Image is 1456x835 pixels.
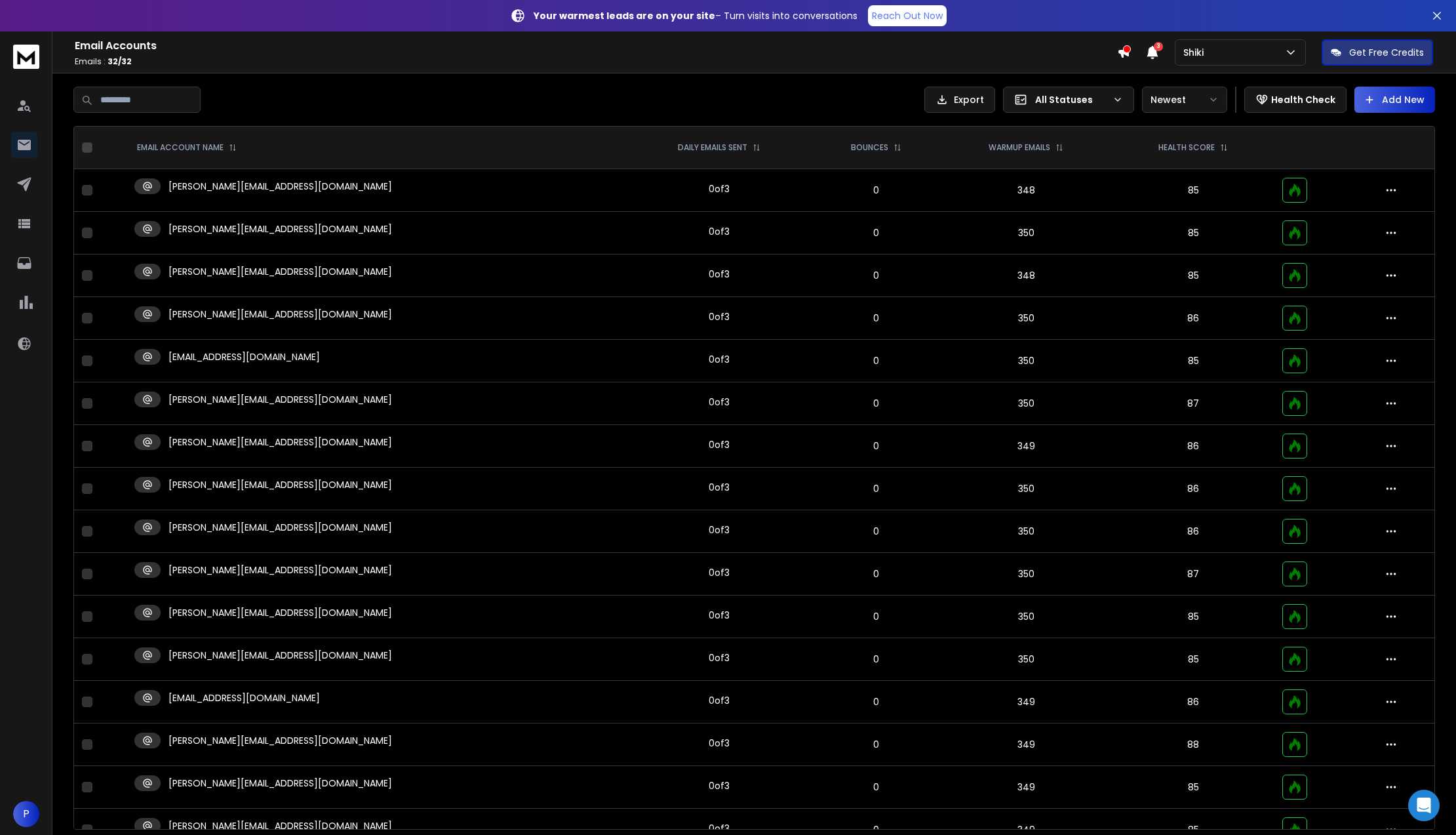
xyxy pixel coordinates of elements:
[1183,46,1209,59] p: Shiki
[820,781,933,794] p: 0
[1112,255,1274,297] td: 85
[709,438,730,451] div: 0 of 3
[168,222,392,235] p: [PERSON_NAME][EMAIL_ADDRESS][DOMAIN_NAME]
[1142,87,1227,113] button: Newest
[820,738,933,751] p: 0
[709,310,730,323] div: 0 of 3
[940,340,1112,382] td: 350
[820,610,933,623] p: 0
[168,265,392,278] p: [PERSON_NAME][EMAIL_ADDRESS][DOMAIN_NAME]
[709,353,730,366] div: 0 of 3
[1112,596,1274,638] td: 85
[820,482,933,495] p: 0
[1408,790,1440,821] div: Open Intercom Messenger
[168,478,392,491] p: [PERSON_NAME][EMAIL_ADDRESS][DOMAIN_NAME]
[1154,42,1163,51] span: 3
[820,184,933,197] p: 0
[940,766,1112,809] td: 349
[168,393,392,406] p: [PERSON_NAME][EMAIL_ADDRESS][DOMAIN_NAME]
[709,566,730,579] div: 0 of 3
[1349,46,1424,59] p: Get Free Credits
[820,354,933,367] p: 0
[168,777,392,790] p: [PERSON_NAME][EMAIL_ADDRESS][DOMAIN_NAME]
[168,308,392,321] p: [PERSON_NAME][EMAIL_ADDRESS][DOMAIN_NAME]
[75,56,1117,67] p: Emails :
[1112,425,1274,468] td: 86
[940,638,1112,681] td: 350
[709,651,730,664] div: 0 of 3
[868,5,947,26] a: Reach Out Now
[1322,39,1433,66] button: Get Free Credits
[1112,340,1274,382] td: 85
[820,653,933,666] p: 0
[940,510,1112,553] td: 350
[75,38,1117,54] h1: Email Accounts
[108,56,132,67] span: 32 / 32
[1112,169,1274,212] td: 85
[709,609,730,622] div: 0 of 3
[940,723,1112,766] td: 349
[1112,553,1274,596] td: 87
[709,694,730,707] div: 0 of 3
[709,182,730,195] div: 0 of 3
[989,142,1050,153] p: WARMUP EMAILS
[168,606,392,619] p: [PERSON_NAME][EMAIL_ADDRESS][DOMAIN_NAME]
[1158,142,1215,153] p: HEALTH SCORE
[820,397,933,410] p: 0
[1112,468,1274,510] td: 86
[820,695,933,708] p: 0
[872,9,943,22] p: Reach Out Now
[940,681,1112,723] td: 349
[168,180,392,193] p: [PERSON_NAME][EMAIL_ADDRESS][DOMAIN_NAME]
[168,691,320,704] p: [EMAIL_ADDRESS][DOMAIN_NAME]
[1112,638,1274,681] td: 85
[709,822,730,835] div: 0 of 3
[13,45,39,69] img: logo
[924,87,995,113] button: Export
[820,525,933,538] p: 0
[709,396,730,409] div: 0 of 3
[940,255,1112,297] td: 348
[820,439,933,453] p: 0
[820,567,933,580] p: 0
[168,819,392,832] p: [PERSON_NAME][EMAIL_ADDRESS][DOMAIN_NAME]
[1244,87,1347,113] button: Health Check
[1112,382,1274,425] td: 87
[709,737,730,750] div: 0 of 3
[709,779,730,792] div: 0 of 3
[168,350,320,363] p: [EMAIL_ADDRESS][DOMAIN_NAME]
[678,142,747,153] p: DAILY EMAILS SENT
[13,801,39,827] button: P
[709,268,730,281] div: 0 of 3
[940,553,1112,596] td: 350
[168,436,392,449] p: [PERSON_NAME][EMAIL_ADDRESS][DOMAIN_NAME]
[1112,510,1274,553] td: 86
[1112,212,1274,255] td: 85
[1112,723,1274,766] td: 88
[851,142,888,153] p: BOUNCES
[940,468,1112,510] td: 350
[1271,93,1335,106] p: Health Check
[940,212,1112,255] td: 350
[940,169,1112,212] td: 348
[168,734,392,747] p: [PERSON_NAME][EMAIL_ADDRESS][DOMAIN_NAME]
[137,142,237,153] div: EMAIL ACCOUNT NAME
[820,312,933,325] p: 0
[168,563,392,577] p: [PERSON_NAME][EMAIL_ADDRESS][DOMAIN_NAME]
[1354,87,1435,113] button: Add New
[534,9,715,22] strong: Your warmest leads are on your site
[940,425,1112,468] td: 349
[534,9,857,22] p: – Turn visits into conversations
[1112,766,1274,809] td: 85
[820,226,933,239] p: 0
[1112,681,1274,723] td: 86
[940,297,1112,340] td: 350
[168,521,392,534] p: [PERSON_NAME][EMAIL_ADDRESS][DOMAIN_NAME]
[709,481,730,494] div: 0 of 3
[940,596,1112,638] td: 350
[709,225,730,238] div: 0 of 3
[940,382,1112,425] td: 350
[168,649,392,662] p: [PERSON_NAME][EMAIL_ADDRESS][DOMAIN_NAME]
